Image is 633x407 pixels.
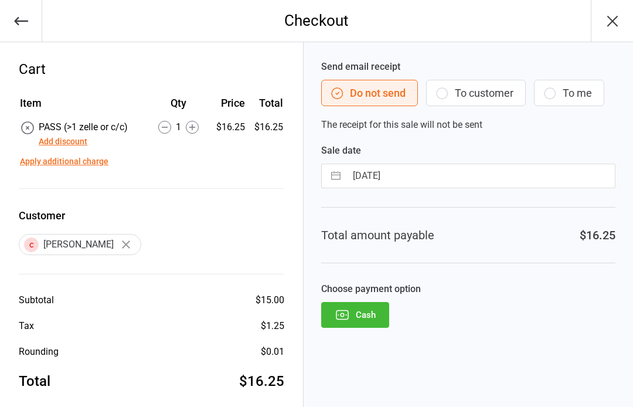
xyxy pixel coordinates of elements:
[261,345,284,359] div: $0.01
[210,95,245,111] div: Price
[39,121,128,133] span: PASS (>1 zelle or c/c)
[321,60,615,132] div: The receipt for this sale will not be sent
[19,234,141,255] div: [PERSON_NAME]
[534,80,604,106] button: To me
[19,208,284,223] label: Customer
[20,95,147,119] th: Item
[426,80,526,106] button: To customer
[19,319,34,333] div: Tax
[19,293,54,307] div: Subtotal
[321,302,389,328] button: Cash
[20,155,108,168] button: Apply additional charge
[210,120,245,134] div: $16.25
[321,80,418,106] button: Do not send
[19,345,59,359] div: Rounding
[256,293,284,307] div: $15.00
[580,226,615,244] div: $16.25
[250,95,284,119] th: Total
[321,226,434,244] div: Total amount payable
[250,120,284,148] td: $16.25
[19,371,50,392] div: Total
[261,319,284,333] div: $1.25
[148,120,210,134] div: 1
[321,282,615,296] label: Choose payment option
[321,144,615,158] label: Sale date
[39,135,87,148] button: Add discount
[19,59,284,80] div: Cart
[321,60,615,74] label: Send email receipt
[148,95,210,119] th: Qty
[239,371,284,392] div: $16.25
